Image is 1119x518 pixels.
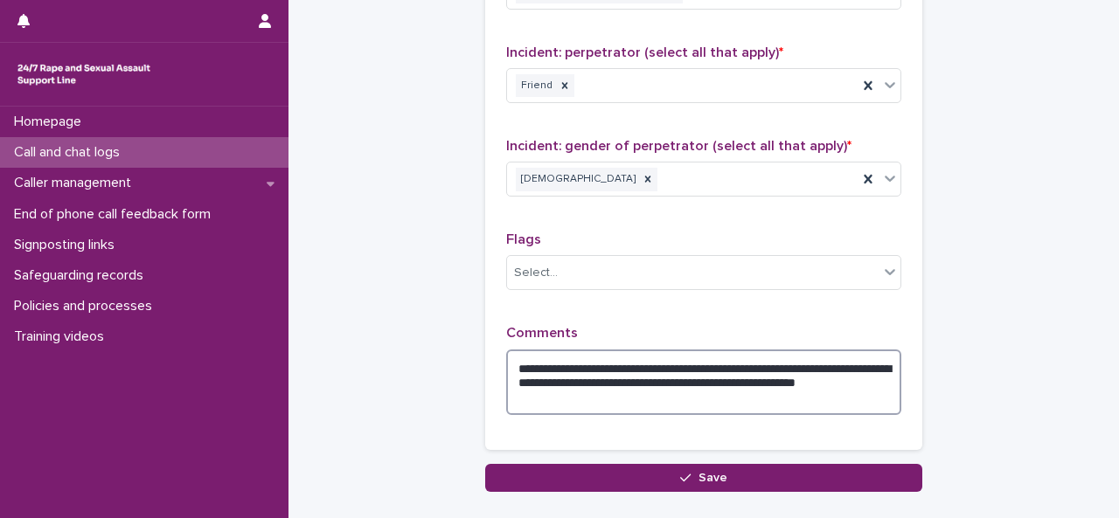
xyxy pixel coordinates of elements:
[14,57,154,92] img: rhQMoQhaT3yELyF149Cw
[506,45,783,59] span: Incident: perpetrator (select all that apply)
[506,232,541,246] span: Flags
[514,264,558,282] div: Select...
[7,175,145,191] p: Caller management
[516,168,638,191] div: [DEMOGRAPHIC_DATA]
[7,237,129,253] p: Signposting links
[7,328,118,345] p: Training videos
[485,464,922,492] button: Save
[699,472,727,484] span: Save
[506,139,851,153] span: Incident: gender of perpetrator (select all that apply)
[7,144,134,161] p: Call and chat logs
[7,298,166,314] p: Policies and processes
[506,326,578,340] span: Comments
[516,74,555,98] div: Friend
[7,114,95,130] p: Homepage
[7,206,225,223] p: End of phone call feedback form
[7,267,157,284] p: Safeguarding records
